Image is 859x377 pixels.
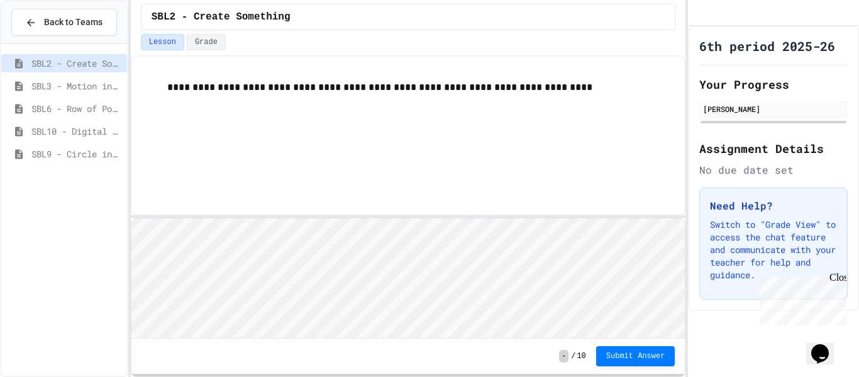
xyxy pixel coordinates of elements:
span: SBL9 - Circle in Square Code [31,147,122,160]
iframe: chat widget [806,327,846,364]
h1: 6th period 2025-26 [699,37,835,55]
button: Grade [187,34,226,50]
iframe: Snap! Programming Environment [131,218,685,339]
span: Back to Teams [44,16,103,29]
h2: Assignment Details [699,140,848,157]
p: Switch to "Grade View" to access the chat feature and communicate with your teacher for help and ... [710,218,837,281]
button: Lesson [141,34,184,50]
h3: Need Help? [710,198,837,213]
span: SBL2 - Create Something [31,57,122,70]
span: - [559,350,568,363]
button: Back to Teams [11,9,117,36]
div: No due date set [699,162,848,177]
h2: Your Progress [699,76,848,93]
iframe: chat widget [755,272,846,325]
span: / [571,351,575,361]
span: SBL3 - Motion in Snap! [31,79,122,93]
div: Chat with us now!Close [5,5,87,80]
span: SBL10 - Digital Story [31,125,122,138]
span: Submit Answer [606,351,665,361]
span: 10 [577,351,585,361]
button: Submit Answer [596,346,675,366]
span: SBL2 - Create Something [152,9,291,25]
div: [PERSON_NAME] [703,103,844,115]
span: SBL6 - Row of Polygons [31,102,122,115]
